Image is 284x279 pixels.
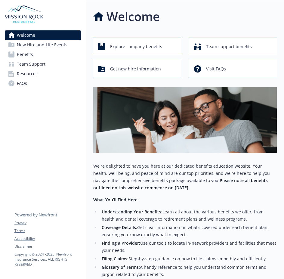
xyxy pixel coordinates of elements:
li: Learn all about the various benefits we offer, from health and dental coverage to retirement plan... [100,208,277,223]
button: Team support benefits [189,38,277,55]
strong: Glossary of Terms: [102,264,140,270]
strong: Understanding Your Benefits: [102,209,162,215]
li: A handy reference to help you understand common terms and jargon related to your benefits. [100,264,277,278]
button: Explore company benefits [93,38,181,55]
a: FAQs [5,79,81,88]
span: New Hire and Life Events [17,40,67,50]
span: Team Support [17,59,45,69]
span: Team support benefits [206,41,252,52]
a: Privacy [14,220,81,226]
span: FAQs [17,79,27,88]
strong: Filing Claims: [102,256,128,262]
a: Terms [14,228,81,234]
button: Get new hire information [93,60,181,77]
span: Resources [17,69,38,79]
li: Step-by-step guidance on how to file claims smoothly and efficiently. [100,255,277,262]
img: overview page banner [93,87,277,153]
li: Use our tools to locate in-network providers and facilities that meet your needs. [100,240,277,254]
strong: What You’ll Find Here: [93,197,139,203]
p: Copyright © 2024 - 2025 , Newfront Insurance Services, ALL RIGHTS RESERVED [14,252,81,267]
span: Visit FAQs [206,63,226,75]
a: Team Support [5,59,81,69]
span: Benefits [17,50,33,59]
span: Get new hire information [110,63,161,75]
a: Welcome [5,30,81,40]
a: Resources [5,69,81,79]
li: Get clear information on what’s covered under each benefit plan, ensuring you know exactly what t... [100,224,277,238]
span: Explore company benefits [110,41,162,52]
strong: Finding a Provider: [102,240,140,246]
h1: Welcome [106,8,160,26]
p: We're delighted to have you here at our dedicated benefits education website. Your health, well-b... [93,163,277,191]
a: Benefits [5,50,81,59]
strong: Please note all benefits outlined on this website commence on [DATE]. [93,178,268,191]
strong: Coverage Details: [102,225,137,230]
a: Disclaimer [14,244,81,249]
a: New Hire and Life Events [5,40,81,50]
span: Welcome [17,30,35,40]
a: Accessibility [14,236,81,241]
button: Visit FAQs [189,60,277,77]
